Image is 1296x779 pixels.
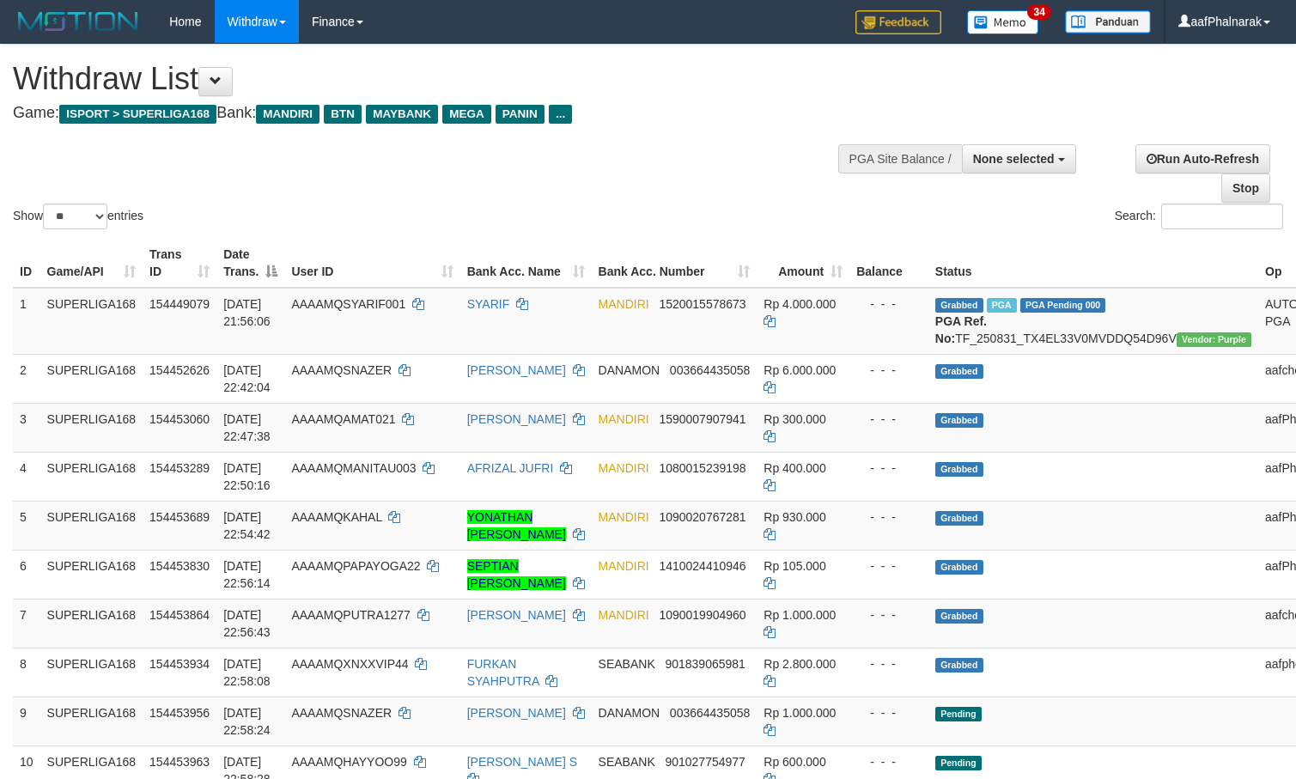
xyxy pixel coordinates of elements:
[935,364,983,379] span: Grabbed
[659,510,745,524] span: Copy 1090020767281 to clipboard
[856,753,922,770] div: - - -
[670,706,750,720] span: Copy 003664435058 to clipboard
[467,510,566,541] a: YONATHAN [PERSON_NAME]
[659,559,745,573] span: Copy 1410024410946 to clipboard
[599,297,649,311] span: MANDIRI
[599,755,655,769] span: SEABANK
[13,501,40,550] td: 5
[856,704,922,721] div: - - -
[291,510,381,524] span: AAAAMQKAHAL
[599,608,649,622] span: MANDIRI
[40,697,143,746] td: SUPERLIGA168
[223,461,271,492] span: [DATE] 22:50:16
[599,706,660,720] span: DANAMON
[467,297,510,311] a: SYARIF
[670,363,750,377] span: Copy 003664435058 to clipboard
[143,239,216,288] th: Trans ID: activate to sort column ascending
[659,297,745,311] span: Copy 1520015578673 to clipboard
[856,557,922,575] div: - - -
[149,755,210,769] span: 154453963
[764,461,825,475] span: Rp 400.000
[442,105,491,124] span: MEGA
[149,608,210,622] span: 154453864
[665,755,745,769] span: Copy 901027754977 to clipboard
[149,412,210,426] span: 154453060
[659,608,745,622] span: Copy 1090019904960 to clipboard
[13,550,40,599] td: 6
[223,657,271,688] span: [DATE] 22:58:08
[973,152,1055,166] span: None selected
[1065,10,1151,33] img: panduan.png
[935,609,983,624] span: Grabbed
[291,755,406,769] span: AAAAMQHAYYOO99
[291,297,405,311] span: AAAAMQSYARIF001
[856,606,922,624] div: - - -
[40,403,143,452] td: SUPERLIGA168
[40,648,143,697] td: SUPERLIGA168
[856,655,922,672] div: - - -
[856,459,922,477] div: - - -
[855,10,941,34] img: Feedback.jpg
[223,706,271,737] span: [DATE] 22:58:24
[599,461,649,475] span: MANDIRI
[838,144,962,173] div: PGA Site Balance /
[935,413,983,428] span: Grabbed
[291,608,411,622] span: AAAAMQPUTRA1277
[149,706,210,720] span: 154453956
[592,239,758,288] th: Bank Acc. Number: activate to sort column ascending
[599,510,649,524] span: MANDIRI
[13,697,40,746] td: 9
[223,559,271,590] span: [DATE] 22:56:14
[59,105,216,124] span: ISPORT > SUPERLIGA168
[467,559,566,590] a: SEPTIAN [PERSON_NAME]
[764,706,836,720] span: Rp 1.000.000
[665,657,745,671] span: Copy 901839065981 to clipboard
[40,288,143,355] td: SUPERLIGA168
[324,105,362,124] span: BTN
[1161,204,1283,229] input: Search:
[13,403,40,452] td: 3
[757,239,849,288] th: Amount: activate to sort column ascending
[223,412,271,443] span: [DATE] 22:47:38
[40,599,143,648] td: SUPERLIGA168
[1115,204,1283,229] label: Search:
[962,144,1076,173] button: None selected
[366,105,438,124] span: MAYBANK
[764,297,836,311] span: Rp 4.000.000
[40,452,143,501] td: SUPERLIGA168
[13,288,40,355] td: 1
[935,298,983,313] span: Grabbed
[467,363,566,377] a: [PERSON_NAME]
[291,657,408,671] span: AAAAMQXNXXVIP44
[549,105,572,124] span: ...
[291,559,420,573] span: AAAAMQPAPAYOGA22
[764,657,836,671] span: Rp 2.800.000
[13,105,847,122] h4: Game: Bank:
[1177,332,1251,347] span: Vendor URL: https://trx4.1velocity.biz
[149,297,210,311] span: 154449079
[223,510,271,541] span: [DATE] 22:54:42
[935,658,983,672] span: Grabbed
[13,9,143,34] img: MOTION_logo.png
[599,412,649,426] span: MANDIRI
[256,105,319,124] span: MANDIRI
[856,411,922,428] div: - - -
[467,755,577,769] a: [PERSON_NAME] S
[1027,4,1050,20] span: 34
[40,550,143,599] td: SUPERLIGA168
[149,657,210,671] span: 154453934
[13,62,847,96] h1: Withdraw List
[764,608,836,622] span: Rp 1.000.000
[13,239,40,288] th: ID
[935,756,982,770] span: Pending
[13,599,40,648] td: 7
[291,706,392,720] span: AAAAMQSNAZER
[935,560,983,575] span: Grabbed
[1221,173,1270,203] a: Stop
[1020,298,1106,313] span: PGA Pending
[40,501,143,550] td: SUPERLIGA168
[764,510,825,524] span: Rp 930.000
[496,105,545,124] span: PANIN
[467,706,566,720] a: [PERSON_NAME]
[764,412,825,426] span: Rp 300.000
